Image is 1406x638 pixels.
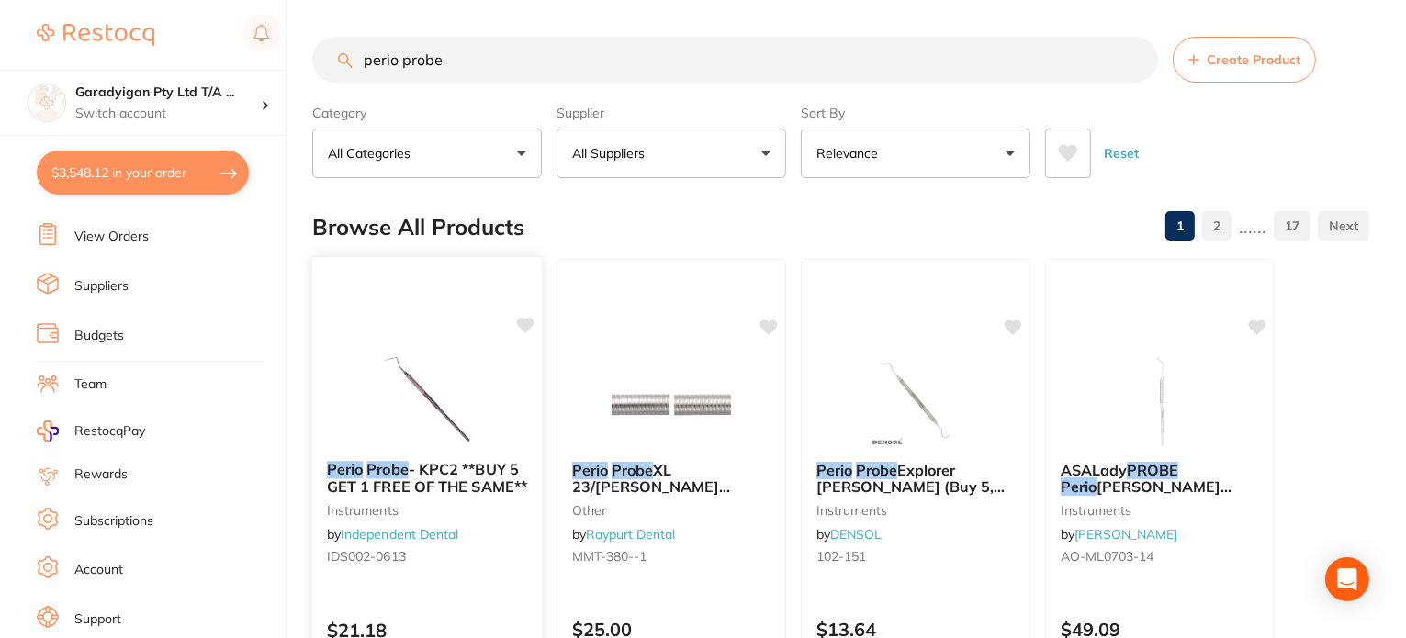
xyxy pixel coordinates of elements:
[557,105,786,121] label: Supplier
[328,144,418,162] p: All Categories
[1061,548,1153,565] span: AO-ML0703-14
[1061,461,1127,479] span: ASALady
[327,502,527,517] small: instruments
[816,548,866,565] span: 102-151
[1127,461,1178,479] em: PROBE
[1061,477,1232,512] span: [PERSON_NAME] [PERSON_NAME] 15cm
[572,462,770,496] b: Perio Probe XL 23/Williams Double Ended 49-180-001
[366,460,408,478] em: Probe
[816,503,1015,518] small: instruments
[612,461,653,479] em: Probe
[37,24,154,46] img: Restocq Logo
[37,420,59,442] img: RestocqPay
[1061,462,1259,496] b: ASALady PROBE Perio Williams Crille Wood 15cm
[1239,216,1266,237] p: ......
[312,215,524,241] h2: Browse All Products
[327,460,363,478] em: Perio
[1165,207,1195,244] a: 1
[341,526,458,543] a: Independent Dental
[74,277,129,296] a: Suppliers
[327,526,458,543] span: by
[572,503,770,518] small: other
[816,144,885,162] p: Relevance
[1074,526,1177,543] a: [PERSON_NAME]
[1061,477,1097,496] em: Perio
[1100,355,1220,447] img: ASALady PROBE Perio Williams Crille Wood 15cm
[1061,526,1177,543] span: by
[572,144,652,162] p: All Suppliers
[1325,557,1369,601] div: Open Intercom Messenger
[557,129,786,178] button: All Suppliers
[366,353,487,446] img: Perio Probe - KPC2 **BUY 5 GET 1 FREE OF THE SAME**
[37,420,145,442] a: RestocqPay
[572,461,608,479] em: Perio
[816,526,882,543] span: by
[74,422,145,441] span: RestocqPay
[1061,503,1259,518] small: instruments
[74,561,123,579] a: Account
[1173,37,1316,83] button: Create Product
[816,462,1015,496] b: Perio Probe Explorer William (Buy 5, get 1 free)
[830,526,882,543] a: DENSOL
[572,548,647,565] span: MMT-380--1
[586,526,675,543] a: Raypurt Dental
[37,151,249,195] button: $3,548.12 in your order
[1202,207,1232,244] a: 2
[327,460,527,496] span: - KPC2 **BUY 5 GET 1 FREE OF THE SAME**
[856,461,897,479] em: Probe
[816,461,852,479] em: Perio
[74,327,124,345] a: Budgets
[74,228,149,246] a: View Orders
[37,14,154,56] a: Restocq Logo
[74,375,107,394] a: Team
[816,461,1005,513] span: Explorer [PERSON_NAME] (Buy 5, get 1 free)
[312,105,542,121] label: Category
[312,37,1158,83] input: Search Products
[1098,129,1144,178] button: Reset
[74,512,153,531] a: Subscriptions
[74,610,121,629] a: Support
[612,355,731,447] img: Perio Probe XL 23/Williams Double Ended 49-180-001
[1274,207,1310,244] a: 17
[327,548,406,565] span: IDS002-0613
[801,129,1030,178] button: Relevance
[75,84,261,102] h4: Garadyigan Pty Ltd T/A Annandale Dental
[856,355,975,447] img: Perio Probe Explorer William (Buy 5, get 1 free)
[572,461,730,530] span: XL 23/[PERSON_NAME] Double Ended [PHONE_NUMBER]
[28,84,65,121] img: Garadyigan Pty Ltd T/A Annandale Dental
[74,465,128,484] a: Rewards
[801,105,1030,121] label: Sort By
[1207,52,1300,67] span: Create Product
[75,105,261,123] p: Switch account
[572,526,675,543] span: by
[312,129,542,178] button: All Categories
[327,461,527,495] b: Perio Probe - KPC2 **BUY 5 GET 1 FREE OF THE SAME**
